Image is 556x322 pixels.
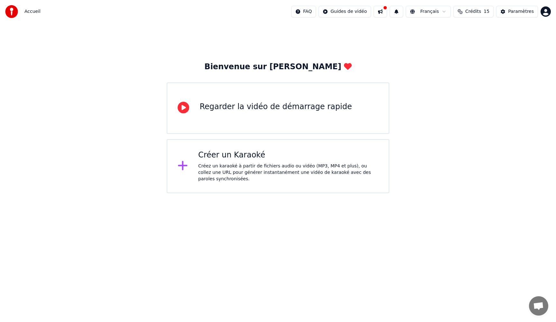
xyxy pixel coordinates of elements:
[5,5,18,18] img: youka
[508,8,534,15] div: Paramètres
[204,62,351,72] div: Bienvenue sur [PERSON_NAME]
[291,6,316,17] button: FAQ
[529,296,548,316] a: Ouvrir le chat
[198,150,378,160] div: Créer un Karaoké
[198,163,378,182] div: Créez un karaoké à partir de fichiers audio ou vidéo (MP3, MP4 et plus), ou collez une URL pour g...
[465,8,481,15] span: Crédits
[24,8,41,15] span: Accueil
[484,8,489,15] span: 15
[319,6,371,17] button: Guides de vidéo
[199,102,352,112] div: Regarder la vidéo de démarrage rapide
[496,6,538,17] button: Paramètres
[453,6,494,17] button: Crédits15
[24,8,41,15] nav: breadcrumb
